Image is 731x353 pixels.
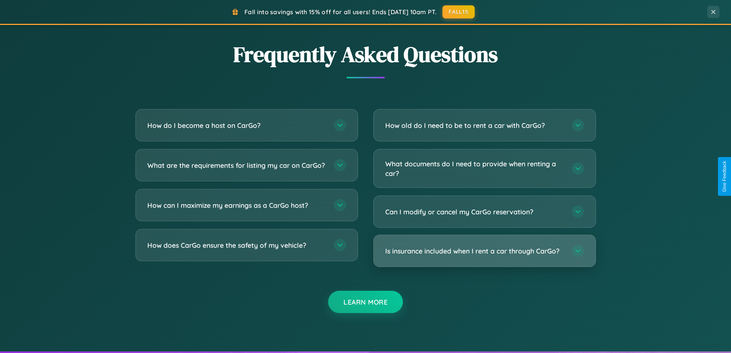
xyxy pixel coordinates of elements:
span: Fall into savings with 15% off for all users! Ends [DATE] 10am PT. [244,8,437,16]
h3: What are the requirements for listing my car on CarGo? [147,161,326,170]
h3: Is insurance included when I rent a car through CarGo? [385,246,564,256]
h3: How do I become a host on CarGo? [147,121,326,130]
h3: How old do I need to be to rent a car with CarGo? [385,121,564,130]
h2: Frequently Asked Questions [135,40,596,69]
button: Learn More [328,291,403,313]
h3: How does CarGo ensure the safety of my vehicle? [147,240,326,250]
h3: How can I maximize my earnings as a CarGo host? [147,201,326,210]
h3: What documents do I need to provide when renting a car? [385,159,564,178]
div: Give Feedback [722,161,727,192]
button: FALL15 [442,5,475,18]
h3: Can I modify or cancel my CarGo reservation? [385,207,564,217]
